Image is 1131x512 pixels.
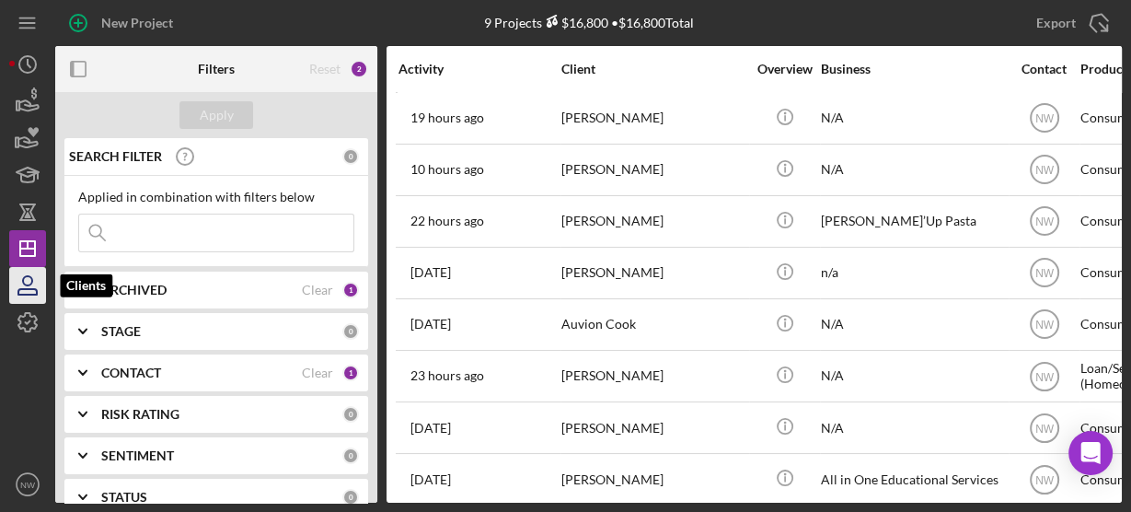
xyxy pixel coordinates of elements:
div: Clear [302,366,333,380]
div: Client [561,62,745,76]
div: New Project [101,5,173,41]
div: Clear [302,283,333,297]
div: 0 [342,448,359,464]
div: 2 [350,60,368,78]
button: NW [9,466,46,503]
div: 0 [342,489,359,506]
div: [PERSON_NAME] [561,352,745,401]
div: Activity [398,62,560,76]
div: Business [821,62,1005,76]
button: Apply [179,101,253,129]
text: NW [1035,370,1055,383]
div: 0 [342,323,359,340]
b: ARCHIVED [101,283,167,297]
button: Export [1018,5,1122,41]
text: NW [1035,164,1055,177]
div: [PERSON_NAME] [561,145,745,194]
div: N/A [821,145,1005,194]
b: CONTACT [101,366,161,380]
time: 2025-09-09 00:45 [410,111,484,125]
div: Apply [200,101,234,129]
b: STATUS [101,490,147,505]
div: N/A [821,403,1005,452]
time: 2025-09-03 15:01 [410,421,451,436]
div: 1 [342,282,359,298]
div: Auvion Cook [561,300,745,349]
div: 9 Projects • $16,800 Total [483,15,693,30]
b: SEARCH FILTER [69,149,162,164]
time: 2025-09-03 23:55 [410,317,451,332]
text: NW [1035,319,1055,332]
b: Filters [198,62,235,76]
div: Open Intercom Messenger [1068,431,1113,475]
b: SENTIMENT [101,448,174,463]
text: NW [1035,112,1055,125]
div: Overview [750,62,819,76]
b: STAGE [101,324,141,339]
div: Contact [1010,62,1079,76]
div: 1 [342,365,359,381]
div: 0 [342,406,359,423]
text: NW [1035,267,1055,280]
text: NW [1035,473,1055,486]
div: [PERSON_NAME] [561,455,745,504]
div: [PERSON_NAME] [561,197,745,246]
time: 2025-09-08 21:10 [410,214,484,228]
div: N/A [821,300,1005,349]
time: 2025-08-21 22:48 [410,472,451,487]
button: New Project [55,5,191,41]
b: RISK RATING [101,407,179,422]
time: 2025-09-09 09:41 [410,162,484,177]
div: [PERSON_NAME] [561,249,745,297]
div: N/A [821,352,1005,401]
div: All in One Educational Services [821,455,1005,504]
text: NW [1035,215,1055,228]
div: Reset [309,62,340,76]
div: 0 [342,148,359,165]
div: [PERSON_NAME] [561,94,745,143]
div: [PERSON_NAME]’Up Pasta [821,197,1005,246]
text: NW [20,480,36,490]
div: n/a [821,249,1005,297]
div: N/A [821,94,1005,143]
text: NW [1035,422,1055,435]
div: Export [1036,5,1076,41]
time: 2025-09-04 18:52 [410,265,451,280]
div: [PERSON_NAME] [561,403,745,452]
div: Applied in combination with filters below [78,190,354,204]
div: $16,800 [541,15,607,30]
time: 2025-09-08 20:56 [410,368,484,383]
